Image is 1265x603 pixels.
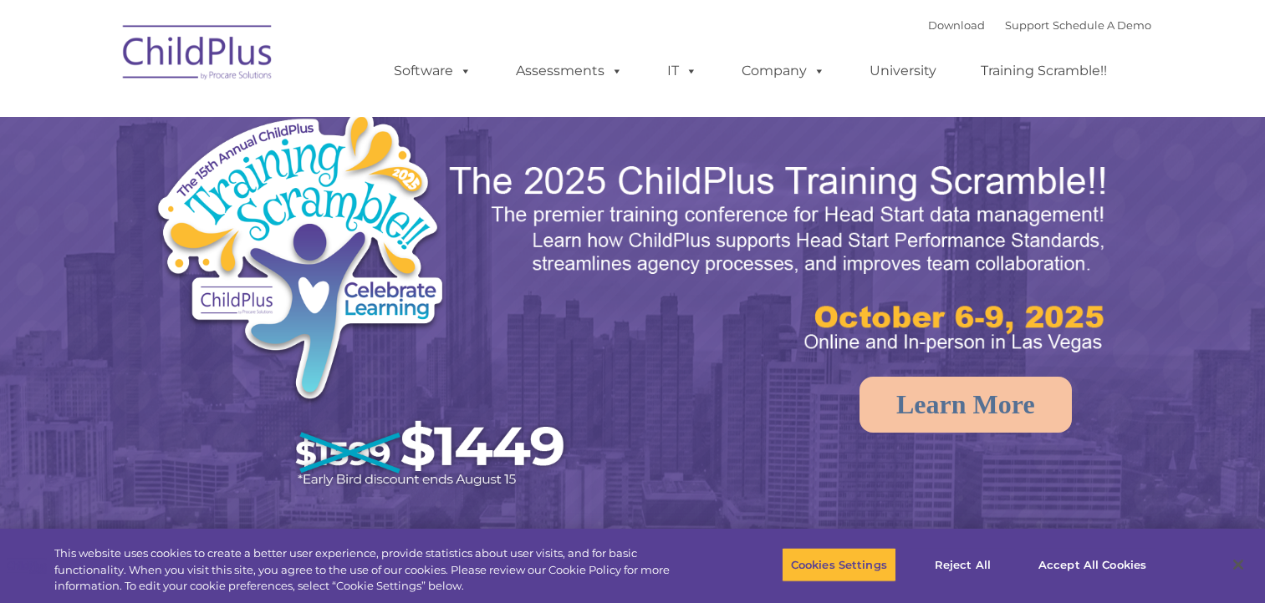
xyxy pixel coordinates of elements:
[650,54,714,88] a: IT
[1053,18,1151,32] a: Schedule A Demo
[54,545,696,595] div: This website uses cookies to create a better user experience, provide statistics about user visit...
[1029,547,1155,582] button: Accept All Cookies
[725,54,842,88] a: Company
[964,54,1124,88] a: Training Scramble!!
[859,377,1072,433] a: Learn More
[782,547,896,582] button: Cookies Settings
[499,54,640,88] a: Assessments
[928,18,985,32] a: Download
[115,13,282,97] img: ChildPlus by Procare Solutions
[1220,546,1257,583] button: Close
[377,54,488,88] a: Software
[910,547,1015,582] button: Reject All
[928,18,1151,32] font: |
[853,54,953,88] a: University
[1005,18,1049,32] a: Support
